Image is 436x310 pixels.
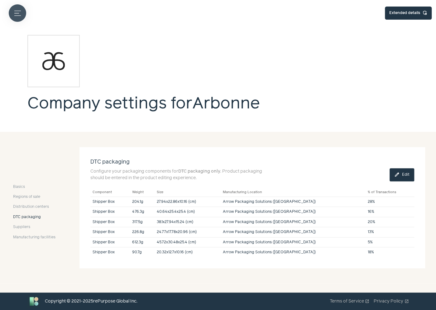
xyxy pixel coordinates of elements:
[130,217,155,227] td: 317.5g
[394,172,400,178] span: edit
[13,204,49,210] span: Distribution centers
[130,227,155,237] td: 226.8g
[130,237,155,247] td: 612.3g
[90,247,130,257] td: Shipper Box
[130,188,155,197] th: Weight
[90,237,130,247] td: Shipper Box
[27,94,345,114] h1: Company settings for Arbonne
[13,194,55,200] a: Regions of sale
[178,169,220,174] strong: DTC packaging only
[155,188,221,197] th: Size
[365,299,369,303] span: open_in_new
[220,237,365,247] td: Arrow Packaging Solutions ([GEOGRAPHIC_DATA])
[90,207,130,217] td: Shipper Box
[365,197,414,207] td: 28%
[390,168,414,181] button: edit Edit
[13,184,25,190] span: Basics
[385,7,432,20] a: Extended details admin_panel_settings
[130,207,155,217] td: 476.3g
[365,217,414,227] td: 20%
[45,298,137,305] div: Copyright © 2021- 2025 rePurpose Global Inc.
[13,224,55,230] a: Suppliers
[405,299,409,303] span: open_in_new
[220,247,365,257] td: Arrow Packaging Solutions ([GEOGRAPHIC_DATA])
[13,204,55,210] a: Distribution centers
[155,237,221,247] td: 45.72x30.48x25.4 (cm)
[155,247,221,257] td: 20.32x12.7x10.16 (cm)
[422,11,427,16] span: admin_panel_settings
[90,168,273,181] p: Configure your packaging components for . Product packaging should be entered in the product edit...
[130,197,155,207] td: 204.1g
[330,298,370,305] a: Terms of Serviceopen_in_new
[90,197,130,207] td: Shipper Box
[13,214,55,220] a: DTC packaging
[365,188,414,197] th: % of Transactions
[155,207,221,217] td: 40.64x25.4x25.4 (cm)
[365,207,414,217] td: 16%
[27,295,41,308] img: Bluebird logo
[90,217,130,227] td: Shipper Box
[374,298,409,305] a: Privacy Policyopen_in_new
[155,217,221,227] td: 38.1x27.94x15.24 (cm)
[155,197,221,207] td: 27.94x22.86x10.16 (cm)
[130,247,155,257] td: 90.7g
[365,237,414,247] td: 5%
[13,194,40,200] span: Regions of sale
[90,158,387,166] h2: DTC packaging
[155,227,221,237] td: 24.77x17.78x20.96 (cm)
[220,217,365,227] td: Arrow Packaging Solutions ([GEOGRAPHIC_DATA])
[365,227,414,237] td: 13%
[13,235,55,240] a: Manufacturing facilities
[220,227,365,237] td: Arrow Packaging Solutions ([GEOGRAPHIC_DATA])
[220,207,365,217] td: Arrow Packaging Solutions ([GEOGRAPHIC_DATA])
[13,184,55,190] a: Basics
[13,214,41,220] span: DTC packaging
[90,227,130,237] td: Shipper Box
[220,188,365,197] th: Manufacturing Location
[220,197,365,207] td: Arrow Packaging Solutions ([GEOGRAPHIC_DATA])
[90,188,130,197] th: Component
[27,35,80,87] img: Company logo
[365,247,414,257] td: 18%
[13,224,30,230] span: Suppliers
